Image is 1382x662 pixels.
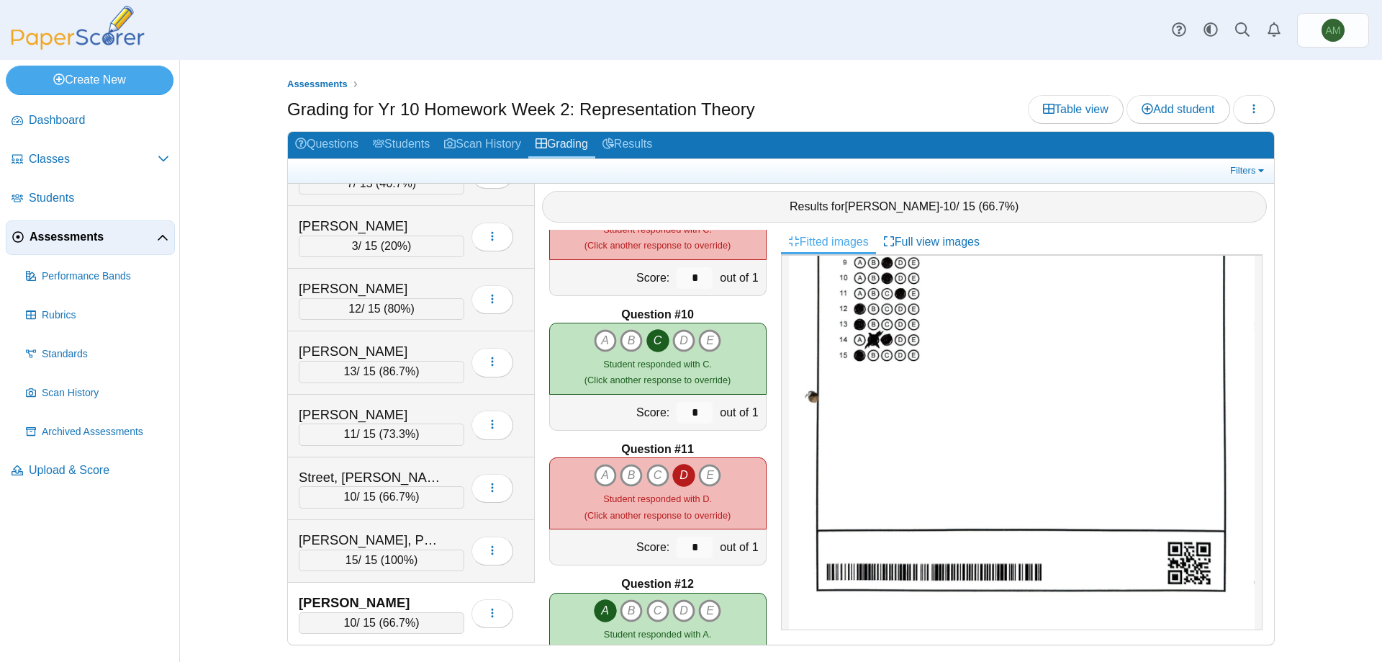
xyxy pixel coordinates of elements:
[594,329,617,352] i: A
[352,240,358,252] span: 3
[288,132,366,158] a: Questions
[20,376,175,411] a: Scan History
[6,40,150,52] a: PaperScorer
[299,279,443,298] div: [PERSON_NAME]
[550,395,674,430] div: Score:
[299,173,464,194] div: / 15 ( )
[6,104,175,138] a: Dashboard
[781,230,876,254] a: Fitted images
[876,230,987,254] a: Full view images
[6,66,173,94] a: Create New
[603,493,712,504] span: Student responded with D.
[42,347,169,362] span: Standards
[384,240,407,252] span: 20%
[584,359,731,385] small: (Click another response to override)
[1043,103,1108,115] span: Table view
[299,486,464,508] div: / 15 ( )
[698,599,721,622] i: E
[646,464,669,487] i: C
[344,617,357,629] span: 10
[299,217,443,236] div: [PERSON_NAME]
[299,594,443,612] div: [PERSON_NAME]
[646,329,669,352] i: C
[603,224,712,235] span: Student responded with C.
[620,599,643,622] i: B
[621,442,693,457] b: Question #11
[620,329,643,352] i: B
[299,612,464,634] div: / 15 ( )
[698,329,721,352] i: E
[6,6,150,50] img: PaperScorer
[347,177,353,189] span: 7
[672,464,695,487] i: D
[528,132,595,158] a: Grading
[345,554,358,566] span: 15
[550,529,674,565] div: Score:
[603,359,712,370] span: Student responded with C.
[6,143,175,177] a: Classes
[542,191,1268,223] div: Results for - / 15 ( )
[594,599,617,622] i: A
[646,599,669,622] i: C
[983,200,1015,213] span: 66.7%
[379,177,412,189] span: 46.7%
[299,236,464,257] div: / 15 ( )
[1227,164,1270,178] a: Filters
[845,200,940,213] span: [PERSON_NAME]
[621,307,693,323] b: Question #10
[366,132,437,158] a: Students
[6,454,175,488] a: Upload & Score
[29,112,169,128] span: Dashboard
[604,629,711,640] span: Student responded with A.
[620,464,643,487] i: B
[20,259,175,294] a: Performance Bands
[42,386,169,401] span: Scan History
[6,220,175,255] a: Assessments
[1258,14,1290,46] a: Alerts
[1028,95,1124,124] a: Table view
[387,303,410,315] span: 80%
[30,229,157,245] span: Assessments
[550,260,674,295] div: Score:
[698,464,721,487] i: E
[384,554,414,566] span: 100%
[299,550,464,571] div: / 15 ( )
[1297,13,1369,48] a: Ashley Mercer
[299,468,443,487] div: Street, [PERSON_NAME]
[344,491,357,503] span: 10
[299,361,464,383] div: / 15 ( )
[716,260,765,295] div: out of 1
[344,365,357,377] span: 13
[287,79,348,89] span: Assessments
[383,491,415,503] span: 66.7%
[344,428,357,440] span: 11
[1126,95,1229,124] a: Add student
[42,425,169,439] span: Archived Assessments
[348,303,361,315] span: 12
[299,406,443,424] div: [PERSON_NAME]
[716,395,765,430] div: out of 1
[299,298,464,320] div: / 15 ( )
[20,298,175,333] a: Rubrics
[284,76,351,94] a: Assessments
[299,424,464,445] div: / 15 ( )
[672,329,695,352] i: D
[1142,103,1214,115] span: Add student
[594,464,617,487] i: A
[1322,19,1345,42] span: Ashley Mercer
[383,428,415,440] span: 73.3%
[584,493,731,520] small: (Click another response to override)
[716,529,765,565] div: out of 1
[42,269,169,284] span: Performance Bands
[595,132,659,158] a: Results
[621,576,693,592] b: Question #12
[20,415,175,449] a: Archived Assessments
[672,599,695,622] i: D
[1326,25,1341,35] span: Ashley Mercer
[383,617,415,629] span: 66.7%
[383,365,415,377] span: 86.7%
[29,462,169,478] span: Upload & Score
[943,200,956,213] span: 10
[584,629,731,656] small: (Click another response to override)
[287,97,755,122] h1: Grading for Yr 10 Homework Week 2: Representation Theory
